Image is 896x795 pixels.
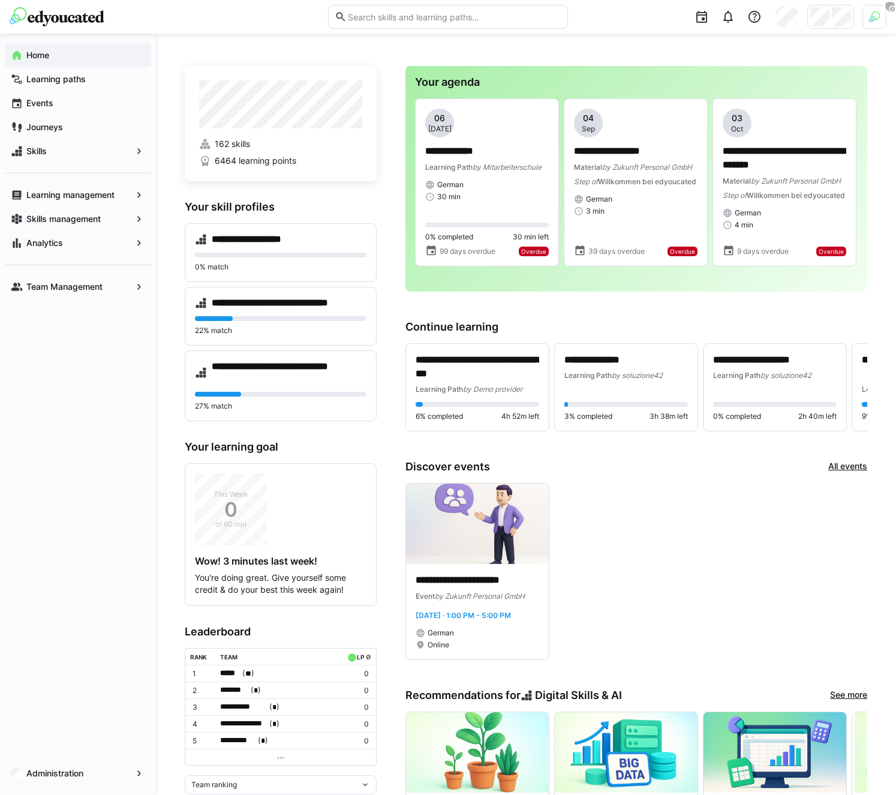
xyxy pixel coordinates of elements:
span: 9 days overdue [737,247,789,256]
span: ( ) [251,684,261,697]
span: 3% completed [564,412,612,421]
span: Step of [723,191,747,200]
span: Overdue [521,248,546,255]
span: [DATE] [428,124,452,134]
p: 4 [193,719,211,729]
span: Learning Path [416,385,463,394]
span: Online [428,640,449,650]
span: 0% completed [425,232,473,242]
p: 0 [345,703,369,712]
p: You're doing great. Give yourself some credit & do your best this week again! [195,572,366,596]
span: 4h 52m left [501,412,539,421]
p: 27% match [195,401,366,411]
span: 3h 38m left [650,412,688,421]
span: Team ranking [191,780,237,790]
span: Digital Skills & AI [535,689,622,702]
p: 5 [193,736,211,746]
span: by Zukunft Personal GmbH [435,592,525,601]
h3: Recommendations for [405,689,622,702]
span: ( ) [258,734,268,747]
p: 1 [193,669,211,679]
span: Willkommen bei edyoucated [598,177,696,186]
h3: Leaderboard [185,625,377,638]
p: 0 [345,719,369,729]
span: 162 skills [215,138,250,150]
span: Material [574,163,602,172]
div: LP [357,653,364,661]
input: Search skills and learning paths… [347,11,561,22]
a: 162 skills [199,138,362,150]
span: by Zukunft Personal GmbH [602,163,692,172]
span: Sep [582,124,595,134]
p: 2 [193,686,211,695]
span: 6464 learning points [215,155,296,167]
span: 30 min left [513,232,549,242]
span: Learning Path [713,371,760,380]
span: Overdue [670,248,695,255]
span: Step of [574,177,598,186]
span: Willkommen bei edyoucated [747,191,845,200]
h4: Wow! 3 minutes last week! [195,555,366,567]
span: Event [416,592,435,601]
p: 3 [193,703,211,712]
p: 0 [345,686,369,695]
div: Team [220,653,237,661]
span: 0% completed [713,412,761,421]
span: 30 min [437,192,461,202]
span: by soluzione42 [760,371,811,380]
span: [DATE] · 1:00 PM - 5:00 PM [416,611,511,620]
span: 99 days overdue [440,247,495,256]
img: image [555,712,697,793]
h3: Your skill profiles [185,200,377,214]
h3: Continue learning [405,320,867,334]
span: by Mitarbeiterschule [473,163,542,172]
span: by Zukunft Personal GmbH [751,176,841,185]
span: 39 days overdue [588,247,645,256]
a: See more [830,689,867,702]
span: Overdue [819,248,844,255]
span: ( ) [242,667,254,680]
span: German [437,180,464,190]
p: 0% match [195,262,366,272]
span: Material [723,176,751,185]
span: by Demo provider [463,385,522,394]
div: Rank [190,653,207,661]
p: 22% match [195,326,366,335]
h3: Your learning goal [185,440,377,454]
p: 0 [345,736,369,746]
span: Oct [731,124,743,134]
span: ( ) [269,718,279,730]
a: ø [366,651,371,661]
span: 3 min [586,206,605,216]
p: 0 [345,669,369,679]
span: 2h 40m left [798,412,837,421]
img: image [406,484,549,564]
span: German [586,194,612,204]
span: Learning Path [425,163,473,172]
span: 4 min [735,220,753,230]
img: image [703,712,846,793]
span: Learning Path [564,371,612,380]
img: image [406,712,549,793]
a: All events [828,460,867,473]
h3: Discover events [405,460,490,473]
span: 03 [732,112,742,124]
span: German [428,628,454,638]
span: German [735,208,761,218]
span: 6% completed [416,412,463,421]
span: by soluzione42 [612,371,663,380]
span: ( ) [269,701,279,713]
span: 04 [583,112,594,124]
h3: Your agenda [415,76,858,89]
span: 06 [434,112,445,124]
